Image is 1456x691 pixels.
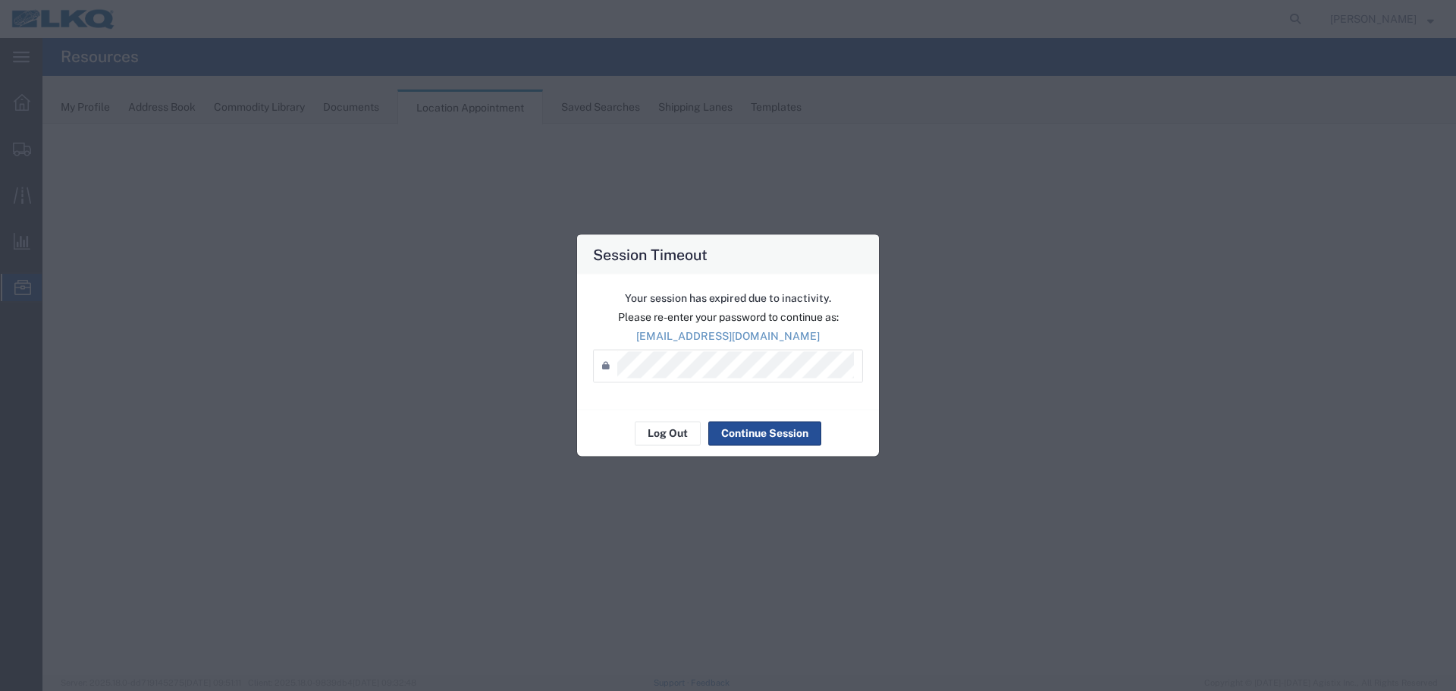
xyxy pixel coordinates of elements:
p: [EMAIL_ADDRESS][DOMAIN_NAME] [593,328,863,344]
p: Please re-enter your password to continue as: [593,309,863,325]
button: Log Out [635,421,701,445]
h4: Session Timeout [593,243,708,265]
p: Your session has expired due to inactivity. [593,290,863,306]
button: Continue Session [708,421,821,445]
